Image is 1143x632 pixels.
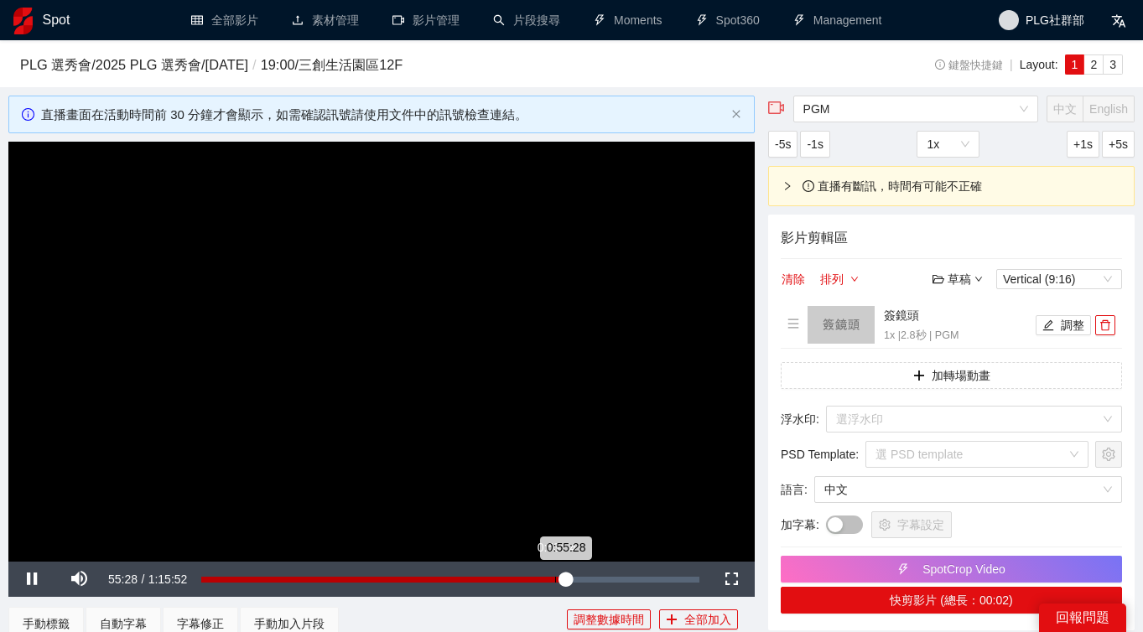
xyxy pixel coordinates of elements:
div: 草稿 [933,270,983,288]
span: -1s [807,135,823,153]
a: upload素材管理 [292,13,359,27]
span: folder-open [933,273,944,285]
span: 加字幕 : [781,515,819,534]
button: plus加轉場動畫 [781,362,1122,389]
button: setting [1095,441,1122,468]
span: 2 [1090,58,1097,71]
button: setting字幕設定 [871,511,952,538]
span: +1s [1073,135,1093,153]
span: / [248,57,261,72]
span: info-circle [22,108,34,121]
button: delete [1095,315,1115,335]
span: -5s [775,135,791,153]
h4: 簽鏡頭 [884,306,1031,324]
button: Mute [55,562,102,597]
span: PSD Template : [781,445,859,464]
span: +5s [1109,135,1128,153]
span: plus [913,370,925,383]
span: menu [787,318,799,329]
span: 鍵盤快捷鍵 [935,60,1003,71]
span: info-circle [935,60,946,70]
h4: 影片剪輯區 [781,227,1122,248]
img: 160x90.png [808,306,875,344]
button: 排列down [819,269,860,289]
span: 1 [1072,58,1078,71]
span: close [731,109,741,119]
span: 1:15:52 [148,572,188,586]
button: plus全部加入 [659,609,738,629]
div: exclamation-circle 直播有斷訊，時間有可能不正確 [769,167,1134,205]
span: delete [1096,319,1114,331]
span: / [141,572,144,586]
span: SpotCrop Video [922,560,1005,578]
span: 3 [1109,58,1116,71]
div: 回報問題 [1039,604,1126,632]
button: edit調整 [1036,315,1091,335]
button: -5s [768,131,798,158]
a: video-camera影片管理 [392,13,460,27]
span: right [782,181,792,191]
span: exclamation-circle [803,180,814,192]
h3: PLG 選秀會 / 2025 PLG 選秀會 / [DATE] 19:00 / 三創生活園區12F [20,54,846,76]
a: search片段搜尋 [493,13,560,27]
button: Pause [8,562,55,597]
button: Fullscreen [708,562,755,597]
p: 1x | 2.8 秒 | PGM [884,328,1031,344]
a: thunderboltMoments [594,13,662,27]
span: thunderbolt [897,563,909,577]
span: edit [1042,319,1054,333]
div: 直播畫面在活動時間前 30 分鐘才會顯示，如需確認訊號請使用文件中的訊號檢查連結。 [41,105,725,125]
span: plus [666,614,678,627]
span: PGM [803,96,1028,122]
button: +1s [1067,131,1099,158]
span: | [1010,58,1013,71]
button: 清除 [781,269,806,289]
span: 語言 : [781,480,808,499]
span: 浮水印 : [781,410,819,428]
a: thunderboltSpot360 [696,13,760,27]
span: 中文 [824,477,1112,502]
button: +5s [1102,131,1135,158]
span: 中文 [1053,102,1077,116]
button: close [731,109,741,120]
span: down [850,275,859,285]
img: logo [13,8,33,34]
span: Vertical (9:16) [1003,270,1115,288]
button: 快剪影片 (總長：00:02) [781,587,1122,614]
span: down [974,275,983,283]
div: Video Player [8,142,755,562]
a: table全部影片 [191,13,258,27]
div: 直播有斷訊，時間有可能不正確 [803,177,1120,195]
div: Progress Bar [201,577,699,583]
span: 55:28 [108,572,138,586]
button: -1s [800,131,829,158]
span: Layout: [1020,58,1058,71]
span: English [1089,102,1128,116]
button: thunderboltSpotCrop Video [781,556,1122,583]
span: 1x [927,132,969,157]
span: video-camera [768,100,785,117]
button: 調整數據時間 [567,609,651,629]
a: thunderboltManagement [793,13,882,27]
